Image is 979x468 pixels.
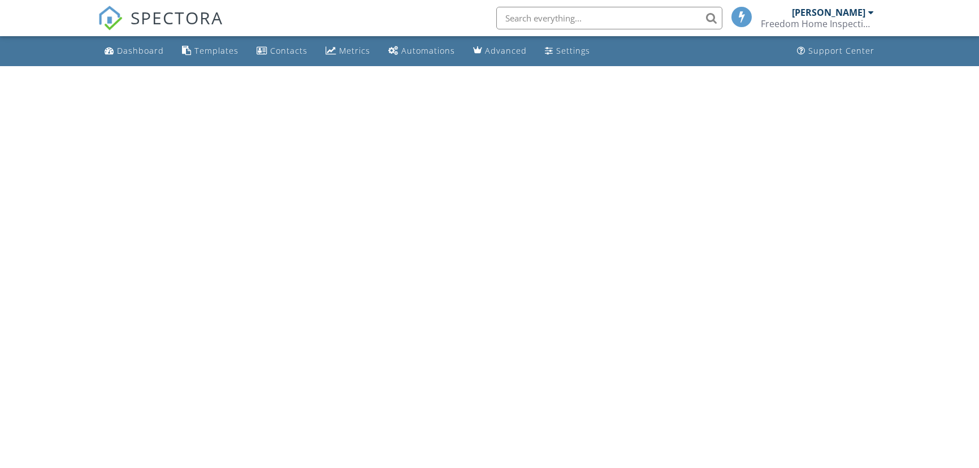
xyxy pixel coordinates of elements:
[177,41,243,62] a: Templates
[401,45,455,56] div: Automations
[339,45,370,56] div: Metrics
[321,41,375,62] a: Metrics
[792,7,865,18] div: [PERSON_NAME]
[100,41,168,62] a: Dashboard
[556,45,590,56] div: Settings
[469,41,531,62] a: Advanced
[98,15,223,39] a: SPECTORA
[485,45,527,56] div: Advanced
[496,7,722,29] input: Search everything...
[384,41,460,62] a: Automations (Basic)
[270,45,307,56] div: Contacts
[194,45,239,56] div: Templates
[252,41,312,62] a: Contacts
[117,45,164,56] div: Dashboard
[792,41,879,62] a: Support Center
[98,6,123,31] img: The Best Home Inspection Software - Spectora
[761,18,874,29] div: Freedom Home Inspections LLC
[808,45,874,56] div: Support Center
[131,6,223,29] span: SPECTORA
[540,41,595,62] a: Settings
